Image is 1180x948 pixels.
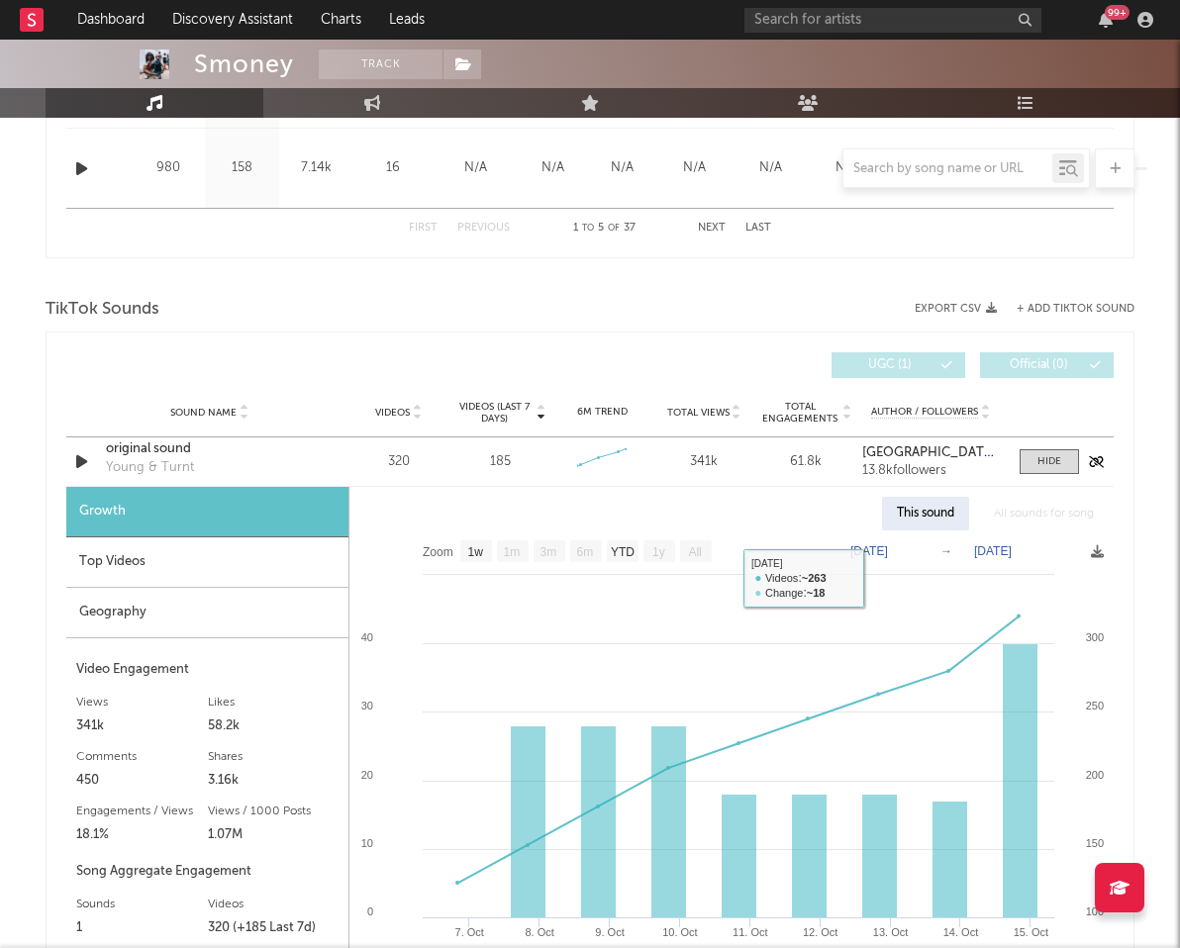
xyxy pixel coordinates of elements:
text: 150 [1086,837,1104,849]
button: Last [745,223,771,234]
span: Total Engagements [760,401,840,425]
text: All [688,545,701,559]
text: 6m [577,545,594,559]
div: 1 5 37 [549,217,658,240]
div: Song Aggregate Engagement [76,860,339,884]
div: 1.07M [208,823,340,847]
div: Video Engagement [76,658,339,682]
button: Export CSV [915,303,997,315]
text: Zoom [423,545,453,559]
text: 20 [361,769,373,781]
div: Shares [208,745,340,769]
div: Likes [208,691,340,714]
div: Geography [66,588,348,638]
a: original sound [106,439,313,459]
strong: [GEOGRAPHIC_DATA] / CA Music [862,446,1061,459]
div: 6M Trend [556,405,648,420]
div: Views / 1000 Posts [208,800,340,823]
text: 40 [361,631,373,643]
button: Track [319,49,442,79]
div: Engagements / Views [76,800,208,823]
div: Videos [208,893,340,916]
div: 13.8k followers [862,464,1000,478]
button: Next [698,223,726,234]
a: [GEOGRAPHIC_DATA] / CA Music [862,446,1000,460]
text: 300 [1086,631,1104,643]
span: Official ( 0 ) [993,359,1084,371]
text: → [940,544,952,558]
div: Top Videos [66,537,348,588]
text: YTD [611,545,635,559]
text: 250 [1086,700,1104,711]
input: Search by song name or URL [843,161,1052,177]
button: UGC(1) [832,352,965,378]
div: Comments [76,745,208,769]
span: Videos (last 7 days) [454,401,535,425]
div: Growth [66,487,348,537]
button: + Add TikTok Sound [997,304,1134,315]
text: [DATE] [850,544,888,558]
span: Sound Name [170,407,237,419]
text: 15. Oct [1014,926,1048,938]
span: Videos [375,407,410,419]
button: First [409,223,438,234]
button: + Add TikTok Sound [1017,304,1134,315]
text: 3m [541,545,557,559]
text: 11. Oct [733,926,767,938]
div: 1 [76,916,208,940]
div: 18.1% [76,823,208,847]
button: 99+ [1099,12,1113,28]
text: 14. Oct [943,926,978,938]
text: 9. Oct [595,926,624,938]
text: 7. Oct [455,926,484,938]
div: Views [76,691,208,714]
div: Sounds [76,893,208,916]
div: Smoney [194,49,294,79]
text: 1w [468,545,484,559]
span: Total Views [667,407,730,419]
text: 8. Oct [525,926,553,938]
div: 3.16k [208,769,340,793]
text: 200 [1086,769,1104,781]
div: 185 [490,452,511,472]
text: 13. Oct [873,926,908,938]
text: 12. Oct [803,926,837,938]
div: 341k [76,714,208,738]
input: Search for artists [744,8,1041,33]
div: This sound [882,497,969,530]
div: 320 [352,452,444,472]
div: Young & Turnt [106,458,194,478]
div: 61.8k [760,452,852,472]
div: 58.2k [208,714,340,738]
text: 10. Oct [662,926,697,938]
span: Author / Followers [871,406,978,419]
text: 1m [504,545,521,559]
button: Previous [457,223,510,234]
div: 450 [76,769,208,793]
text: [DATE] [974,544,1012,558]
div: 320 (+185 Last 7d) [208,916,340,940]
text: 1y [652,545,665,559]
div: All sounds for song [979,497,1109,530]
text: 10 [361,837,373,849]
div: 99 + [1105,5,1130,20]
text: 0 [367,905,373,917]
text: 100 [1086,905,1104,917]
span: to [582,224,594,233]
div: 341k [658,452,750,472]
span: TikTok Sounds [46,298,159,322]
text: 30 [361,700,373,711]
span: UGC ( 1 ) [844,359,935,371]
button: Official(0) [980,352,1114,378]
span: of [608,224,620,233]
